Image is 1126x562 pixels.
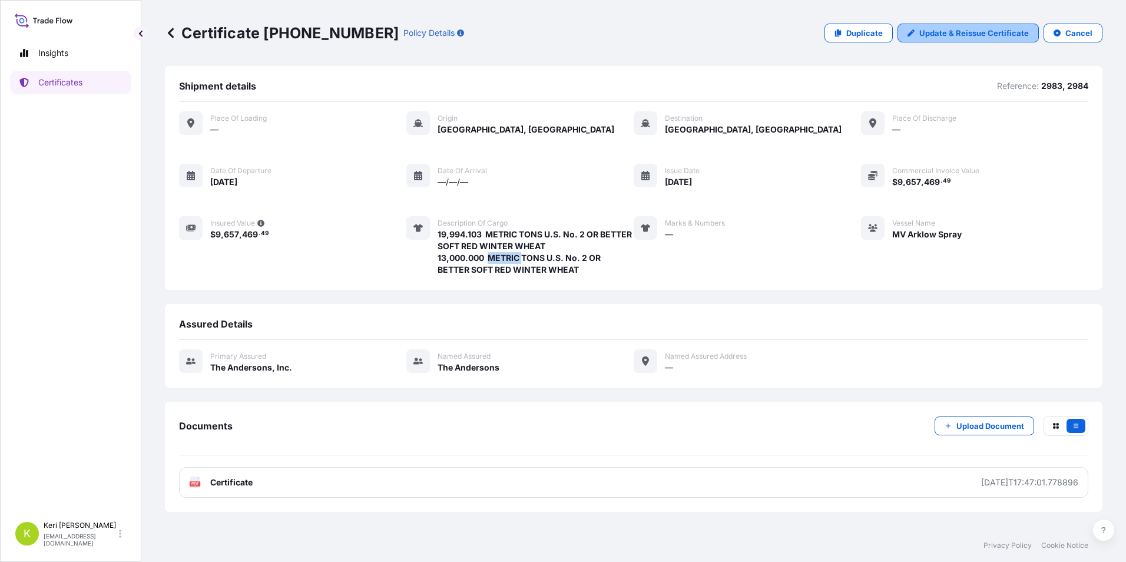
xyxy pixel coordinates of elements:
[179,467,1088,498] a: PDFCertificate[DATE]T17:47:01.778896
[261,232,269,236] span: 49
[665,124,842,135] span: [GEOGRAPHIC_DATA], [GEOGRAPHIC_DATA]
[983,541,1032,550] a: Privacy Policy
[919,27,1029,39] p: Update & Reissue Certificate
[1065,27,1092,39] p: Cancel
[191,482,199,486] text: PDF
[210,114,267,123] span: Place of Loading
[438,362,499,373] span: The Andersons
[24,528,31,540] span: K
[438,219,508,228] span: Description of cargo
[665,352,747,361] span: Named Assured Address
[997,80,1039,92] p: Reference:
[892,124,900,135] span: —
[38,77,82,88] p: Certificates
[210,219,255,228] span: Insured Value
[210,477,253,488] span: Certificate
[665,176,692,188] span: [DATE]
[216,230,221,239] span: 9
[1041,80,1088,92] p: 2983, 2984
[242,230,258,239] span: 469
[1044,24,1102,42] button: Cancel
[898,24,1039,42] a: Update & Reissue Certificate
[179,80,256,92] span: Shipment details
[846,27,883,39] p: Duplicate
[224,230,239,239] span: 657
[259,232,260,236] span: .
[210,352,266,361] span: Primary assured
[824,24,893,42] a: Duplicate
[438,176,468,188] span: —/—/—
[38,47,68,59] p: Insights
[210,230,216,239] span: $
[438,352,491,361] span: Named Assured
[892,166,979,176] span: Commercial Invoice Value
[892,178,898,186] span: $
[179,420,233,432] span: Documents
[239,230,242,239] span: ,
[665,229,673,240] span: —
[665,166,700,176] span: Issue Date
[956,420,1024,432] p: Upload Document
[403,27,455,39] p: Policy Details
[935,416,1034,435] button: Upload Document
[10,41,131,65] a: Insights
[44,533,117,547] p: [EMAIL_ADDRESS][DOMAIN_NAME]
[892,229,962,240] span: MV Arklow Spray
[179,318,253,330] span: Assured Details
[210,166,271,176] span: Date of departure
[892,219,935,228] span: Vessel Name
[438,114,458,123] span: Origin
[898,178,903,186] span: 9
[438,229,634,276] span: 19,994.103 METRIC TONS U.S. No. 2 OR BETTER SOFT RED WINTER WHEAT 13,000.000 METRIC TONS U.S. No....
[210,124,218,135] span: —
[10,71,131,94] a: Certificates
[44,521,117,530] p: Keri [PERSON_NAME]
[943,179,951,183] span: 49
[165,24,399,42] p: Certificate [PHONE_NUMBER]
[981,477,1078,488] div: [DATE]T17:47:01.778896
[940,179,942,183] span: .
[210,176,237,188] span: [DATE]
[665,114,703,123] span: Destination
[438,124,614,135] span: [GEOGRAPHIC_DATA], [GEOGRAPHIC_DATA]
[210,362,292,373] span: The Andersons, Inc.
[438,166,487,176] span: Date of arrival
[906,178,921,186] span: 657
[921,178,924,186] span: ,
[665,219,725,228] span: Marks & Numbers
[1041,541,1088,550] a: Cookie Notice
[924,178,940,186] span: 469
[892,114,956,123] span: Place of discharge
[221,230,224,239] span: ,
[665,362,673,373] span: —
[903,178,906,186] span: ,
